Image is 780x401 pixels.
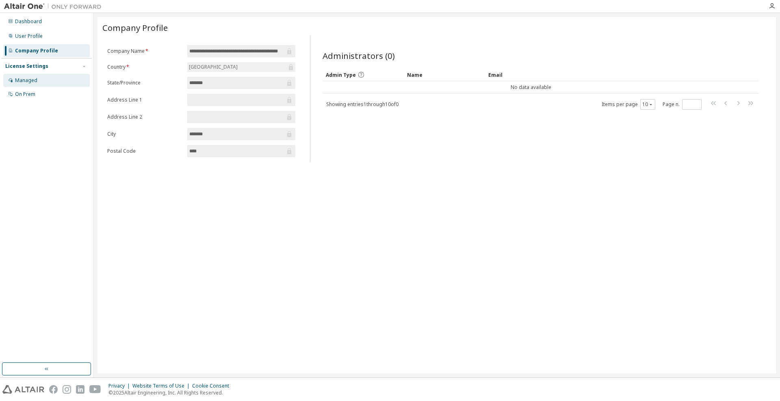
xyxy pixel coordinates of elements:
div: Cookie Consent [192,383,234,389]
img: facebook.svg [49,385,58,394]
span: Admin Type [326,72,356,78]
span: Items per page [602,99,655,110]
div: Name [407,68,482,81]
div: Dashboard [15,18,42,25]
div: Company Profile [15,48,58,54]
span: Showing entries 1 through 10 of 0 [326,101,399,108]
label: Company Name [107,48,182,54]
span: Company Profile [102,22,168,33]
span: Page n. [663,99,702,110]
p: © 2025 Altair Engineering, Inc. All Rights Reserved. [108,389,234,396]
label: Country [107,64,182,70]
label: Postal Code [107,148,182,154]
button: 10 [642,101,653,108]
img: altair_logo.svg [2,385,44,394]
label: Address Line 2 [107,114,182,120]
label: Address Line 1 [107,97,182,103]
div: Website Terms of Use [132,383,192,389]
label: State/Province [107,80,182,86]
div: Privacy [108,383,132,389]
span: Administrators (0) [323,50,395,61]
label: City [107,131,182,137]
img: instagram.svg [63,385,71,394]
div: Managed [15,77,37,84]
div: [GEOGRAPHIC_DATA] [188,63,239,72]
div: [GEOGRAPHIC_DATA] [187,62,295,72]
img: youtube.svg [89,385,101,394]
div: Email [488,68,736,81]
img: Altair One [4,2,106,11]
img: linkedin.svg [76,385,84,394]
div: License Settings [5,63,48,69]
div: On Prem [15,91,35,98]
td: No data available [323,81,739,93]
div: User Profile [15,33,43,39]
